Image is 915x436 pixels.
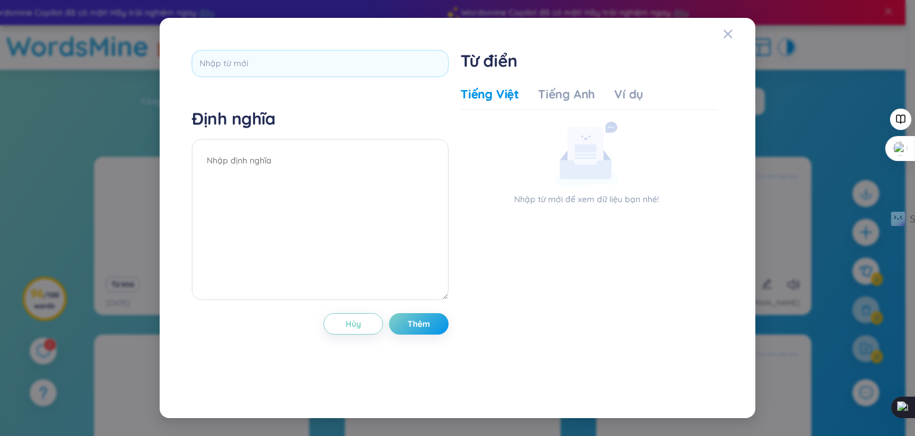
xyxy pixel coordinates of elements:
[192,108,449,129] h4: Định nghĩa
[538,86,595,103] div: Tiếng Anh
[460,193,712,206] p: Nhập từ mới để xem dữ liệu bạn nhé!
[614,86,643,103] div: Ví dụ
[407,318,430,330] span: Thêm
[460,50,717,72] h1: Từ điển
[346,318,361,330] span: Hủy
[723,18,755,50] button: Close
[192,50,449,77] input: Nhập từ mới
[460,86,519,103] div: Tiếng Việt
